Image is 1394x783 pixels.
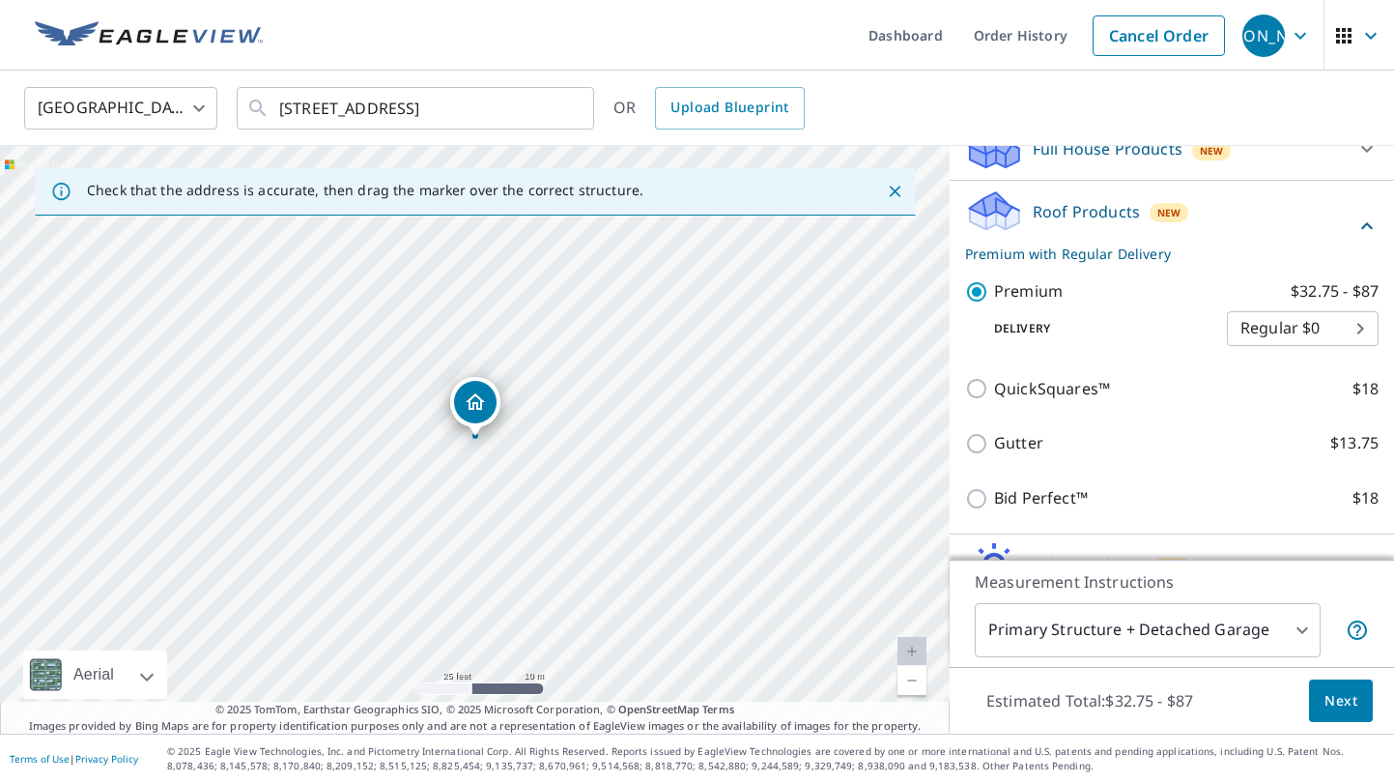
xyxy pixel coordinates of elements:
[450,377,500,437] div: Dropped pin, building 1, Residential property, 2036 NW 52nd St Boca Raton, FL 33496
[215,702,734,718] span: © 2025 TomTom, Earthstar Geographics SIO, © 2025 Microsoft Corporation, ©
[1157,205,1181,220] span: New
[702,702,734,716] a: Terms
[655,87,804,130] a: Upload Blueprint
[167,744,1384,773] p: © 2025 Eagle View Technologies, Inc. and Pictometry International Corp. All Rights Reserved. Repo...
[1093,15,1225,56] a: Cancel Order
[994,486,1088,510] p: Bid Perfect™
[1352,377,1379,401] p: $18
[1309,680,1373,723] button: Next
[897,637,926,666] a: Current Level 20, Zoom In Disabled
[68,651,120,699] div: Aerial
[1346,619,1369,642] span: Your report will include the primary structure and a detached garage if one exists.
[965,244,1355,264] p: Premium with Regular Delivery
[24,81,217,135] div: [GEOGRAPHIC_DATA]
[965,126,1379,172] div: Full House ProductsNew
[1291,279,1379,304] p: $32.75 - $87
[10,753,138,765] p: |
[1227,302,1379,356] div: Regular $0
[1330,431,1379,455] p: $13.75
[994,431,1043,455] p: Gutter
[10,752,70,766] a: Terms of Use
[994,279,1063,304] p: Premium
[87,182,643,199] p: Check that the address is accurate, then drag the marker over the correct structure.
[279,81,555,135] input: Search by address or latitude-longitude
[1033,200,1140,223] p: Roof Products
[965,188,1379,264] div: Roof ProductsNewPremium with Regular Delivery
[670,96,788,120] span: Upload Blueprint
[882,179,907,204] button: Close
[975,603,1321,657] div: Primary Structure + Detached Garage
[1242,14,1285,57] div: [PERSON_NAME]
[975,570,1369,594] p: Measurement Instructions
[897,666,926,695] a: Current Level 20, Zoom Out
[618,702,699,716] a: OpenStreetMap
[23,651,167,699] div: Aerial
[971,680,1209,722] p: Estimated Total: $32.75 - $87
[613,87,805,130] div: OR
[994,377,1110,401] p: QuickSquares™
[1352,486,1379,510] p: $18
[1033,137,1182,160] p: Full House Products
[1324,689,1357,713] span: Next
[1033,554,1143,577] p: Solar Products
[965,320,1227,337] p: Delivery
[75,752,138,766] a: Privacy Policy
[1200,143,1224,159] span: New
[965,542,1379,589] div: Solar ProductsNew
[35,21,263,50] img: EV Logo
